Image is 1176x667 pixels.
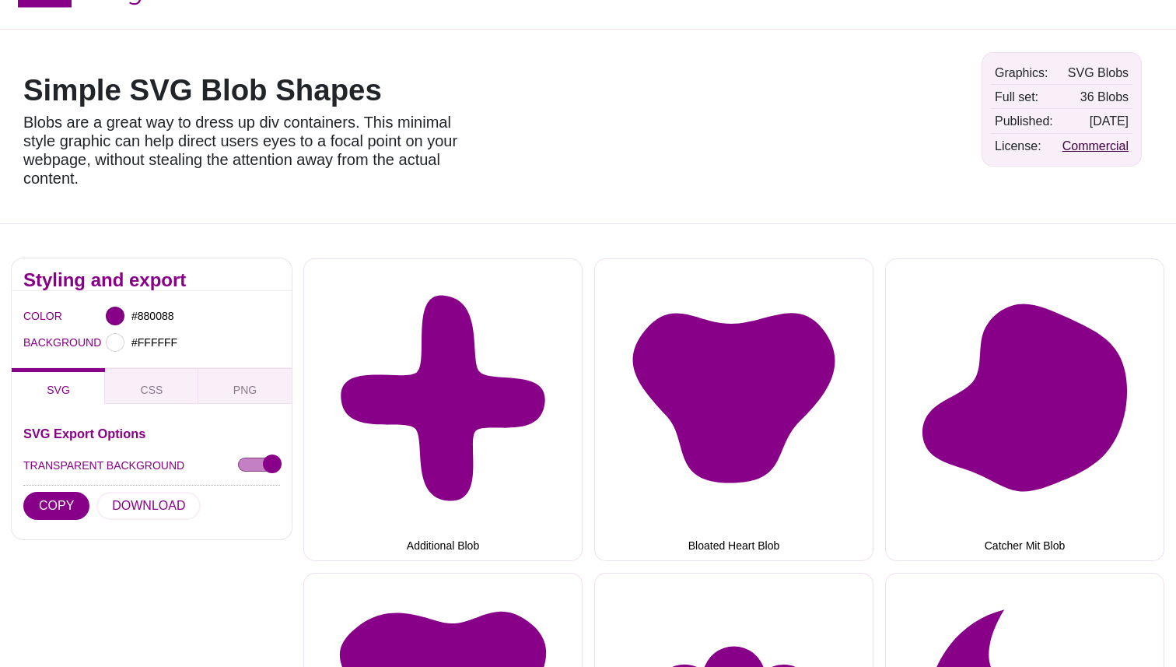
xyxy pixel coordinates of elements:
p: Blobs are a great way to dress up div containers. This minimal style graphic can help direct user... [23,113,467,188]
label: TRANSPARENT BACKGROUND [23,455,184,476]
button: COPY [23,492,89,520]
a: Commercial [1062,139,1129,153]
td: Published: [991,110,1057,132]
button: CSS [105,368,198,404]
h2: Styling and export [23,274,280,286]
label: COLOR [23,306,43,326]
label: BACKGROUND [23,332,43,353]
h3: SVG Export Options [23,427,280,440]
td: 36 Blobs [1059,86,1132,108]
span: PNG [233,384,257,396]
h1: Simple SVG Blob Shapes [23,75,467,105]
td: SVG Blobs [1059,61,1132,84]
td: [DATE] [1059,110,1132,132]
td: Graphics: [991,61,1057,84]
button: Bloated Heart Blob [594,258,873,561]
span: CSS [141,384,163,396]
td: License: [991,135,1057,157]
button: Additional Blob [303,258,583,561]
button: DOWNLOAD [96,492,201,520]
button: Catcher Mit Blob [885,258,1164,561]
td: Full set: [991,86,1057,108]
button: PNG [198,368,292,404]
